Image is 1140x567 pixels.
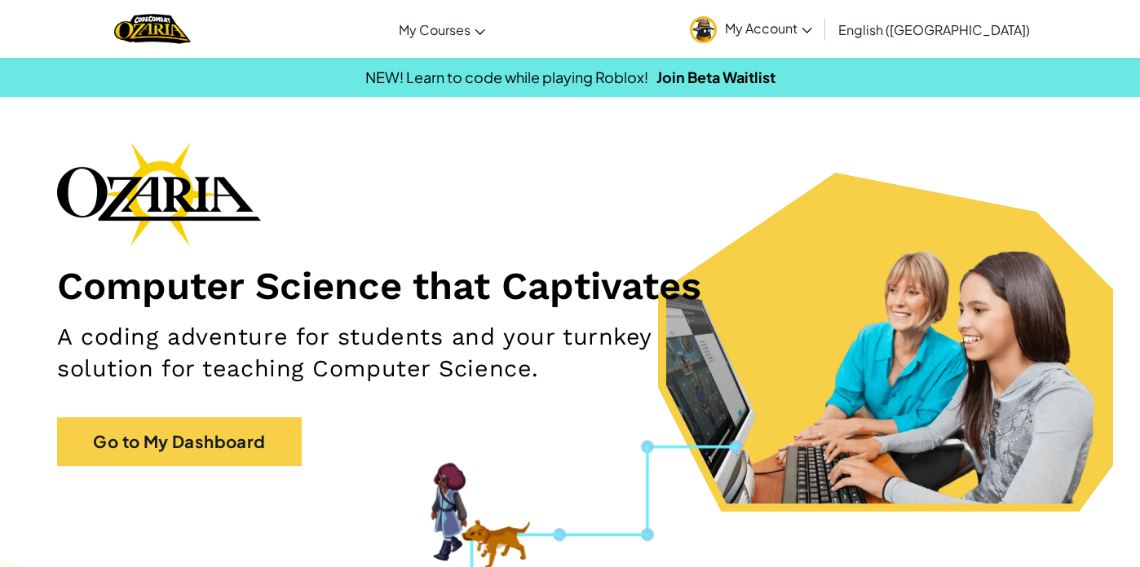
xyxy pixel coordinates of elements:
h2: A coding adventure for students and your turnkey solution for teaching Computer Science. [57,321,745,385]
span: NEW! Learn to code while playing Roblox! [365,68,648,86]
a: My Account [682,3,820,55]
img: Home [114,12,190,46]
a: Go to My Dashboard [57,417,302,467]
span: English ([GEOGRAPHIC_DATA]) [838,21,1030,38]
a: My Courses [391,7,493,51]
span: My Courses [399,21,471,38]
span: My Account [725,20,812,37]
img: Ozaria branding logo [57,142,261,246]
img: avatar [690,16,717,43]
a: Join Beta Waitlist [656,68,775,86]
h1: Computer Science that Captivates [57,262,1083,309]
a: Ozaria by CodeCombat logo [114,12,190,46]
a: English ([GEOGRAPHIC_DATA]) [830,7,1038,51]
